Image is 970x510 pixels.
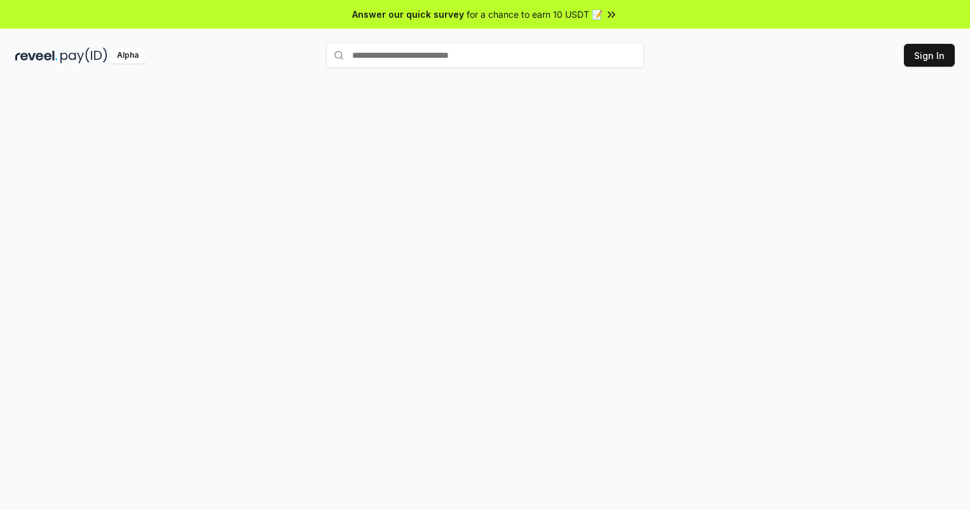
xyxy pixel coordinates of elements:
span: for a chance to earn 10 USDT 📝 [467,8,603,21]
div: Alpha [110,48,146,64]
button: Sign In [904,44,955,67]
img: pay_id [60,48,107,64]
span: Answer our quick survey [352,8,464,21]
img: reveel_dark [15,48,58,64]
